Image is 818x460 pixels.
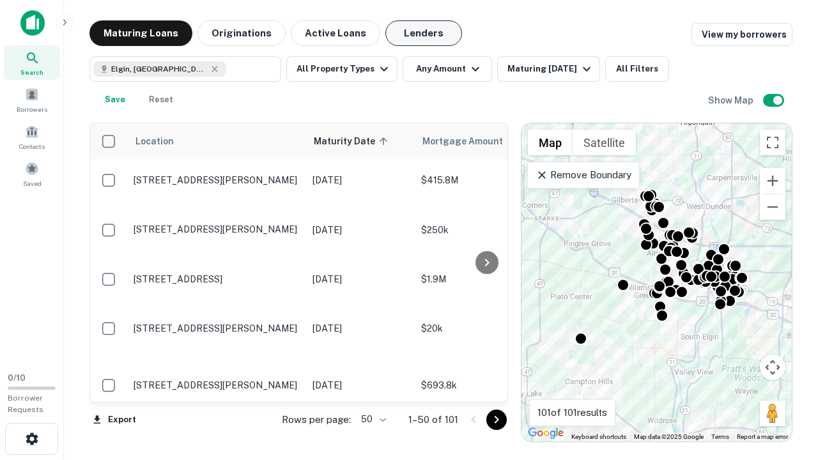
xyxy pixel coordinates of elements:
[760,168,785,194] button: Zoom in
[573,130,636,155] button: Show satellite imagery
[20,67,43,77] span: Search
[313,321,408,335] p: [DATE]
[421,173,549,187] p: $415.8M
[134,379,300,391] p: [STREET_ADDRESS][PERSON_NAME]
[525,425,567,441] a: Open this area in Google Maps (opens a new window)
[421,223,549,237] p: $250k
[282,412,351,427] p: Rows per page:
[134,323,300,334] p: [STREET_ADDRESS][PERSON_NAME]
[760,401,785,426] button: Drag Pegman onto the map to open Street View
[23,178,42,188] span: Saved
[313,173,408,187] p: [DATE]
[134,174,300,186] p: [STREET_ADDRESS][PERSON_NAME]
[385,20,462,46] button: Lenders
[422,134,520,149] span: Mortgage Amount
[421,321,549,335] p: $20k
[17,104,47,114] span: Borrowers
[708,93,755,107] h6: Show Map
[291,20,380,46] button: Active Loans
[313,378,408,392] p: [DATE]
[111,63,207,75] span: Elgin, [GEOGRAPHIC_DATA], [GEOGRAPHIC_DATA]
[754,317,818,378] iframe: Chat Widget
[306,123,415,159] th: Maturity Date
[537,405,607,420] p: 101 of 101 results
[521,123,792,441] div: 0 0
[356,410,388,429] div: 50
[760,194,785,220] button: Zoom out
[134,224,300,235] p: [STREET_ADDRESS][PERSON_NAME]
[134,273,300,285] p: [STREET_ADDRESS]
[421,378,549,392] p: $693.8k
[605,56,669,82] button: All Filters
[19,141,45,151] span: Contacts
[486,410,507,430] button: Go to next page
[141,87,181,112] button: Reset
[313,272,408,286] p: [DATE]
[4,119,60,154] a: Contacts
[536,167,631,183] p: Remove Boundary
[286,56,397,82] button: All Property Types
[415,123,555,159] th: Mortgage Amount
[4,45,60,80] a: Search
[89,410,139,429] button: Export
[525,425,567,441] img: Google
[127,123,306,159] th: Location
[313,223,408,237] p: [DATE]
[8,394,43,414] span: Borrower Requests
[197,20,286,46] button: Originations
[528,130,573,155] button: Show street map
[8,373,26,383] span: 0 / 10
[408,412,458,427] p: 1–50 of 101
[95,87,135,112] button: Save your search to get updates of matches that match your search criteria.
[571,433,626,441] button: Keyboard shortcuts
[314,134,392,149] span: Maturity Date
[421,272,549,286] p: $1.9M
[403,56,492,82] button: Any Amount
[737,433,788,440] a: Report a map error
[691,23,792,46] a: View my borrowers
[634,433,704,440] span: Map data ©2025 Google
[760,130,785,155] button: Toggle fullscreen view
[89,20,192,46] button: Maturing Loans
[4,82,60,117] a: Borrowers
[711,433,729,440] a: Terms (opens in new tab)
[497,56,600,82] button: Maturing [DATE]
[135,134,174,149] span: Location
[507,61,594,77] div: Maturing [DATE]
[4,157,60,191] a: Saved
[20,10,45,36] img: capitalize-icon.png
